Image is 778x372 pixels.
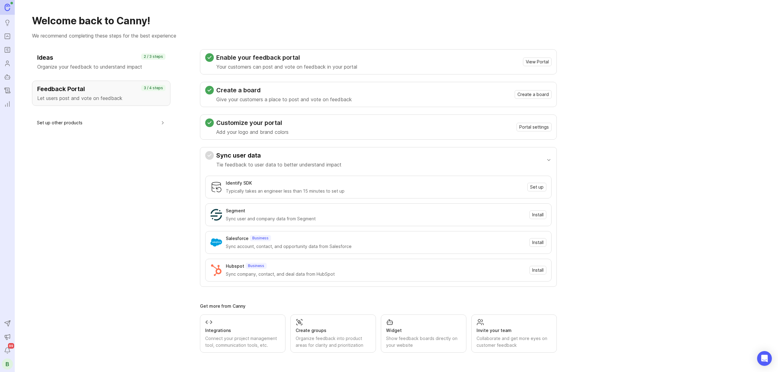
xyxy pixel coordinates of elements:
h3: Customize your portal [216,118,289,127]
a: Portal [2,31,13,42]
h1: Welcome back to Canny! [32,15,761,27]
div: Segment [226,207,245,214]
div: Create groups [296,327,371,334]
button: Send to Autopilot [2,318,13,329]
p: Let users post and vote on feedback [37,94,165,102]
a: IntegrationsConnect your project management tool, communication tools, etc. [200,314,285,353]
div: Collaborate and get more eyes on customer feedback [477,335,552,349]
div: Show feedback boards directly on your website [386,335,461,349]
div: Get more from Canny [200,304,557,308]
div: Sync company, contact, and deal data from HubSpot [226,271,526,278]
button: Sync user dataTie feedback to user data to better understand impact [205,147,552,172]
p: Your customers can post and vote on feedback in your portal [216,63,357,70]
button: Feedback PortalLet users post and vote on feedback3 / 4 steps [32,81,170,106]
button: B [2,358,13,370]
span: 99 [8,343,14,349]
p: We recommend completing these steps for the best experience [32,32,761,39]
p: Tie feedback to user data to better understand impact [216,161,341,168]
button: Announcements [2,331,13,342]
div: Identify SDK [226,180,252,186]
button: IdeasOrganize your feedback to understand impact2 / 3 steps [32,49,170,74]
div: Integrations [205,327,280,334]
a: Create groupsOrganize feedback into product areas for clarity and prioritization [290,314,376,353]
a: Roadmaps [2,44,13,55]
a: Ideas [2,17,13,28]
img: Salesforce [210,237,222,248]
div: Sync user dataTie feedback to user data to better understand impact [205,172,552,286]
span: Portal settings [519,124,549,130]
p: 3 / 4 steps [144,86,163,90]
span: Set up [530,184,544,190]
p: Organize your feedback to understand impact [37,63,165,70]
h3: Sync user data [216,151,341,160]
div: Widget [386,327,461,334]
span: Install [532,239,544,246]
a: WidgetShow feedback boards directly on your website [381,314,466,353]
button: View Portal [523,58,552,66]
img: Identify SDK [210,181,222,193]
div: Open Intercom Messenger [757,351,772,366]
a: Changelog [2,85,13,96]
div: Invite your team [477,327,552,334]
button: Install [529,238,546,247]
p: 2 / 3 steps [144,54,163,59]
a: Invite your teamCollaborate and get more eyes on customer feedback [471,314,557,353]
div: Typically takes an engineer less than 15 minutes to set up [226,188,524,194]
img: Segment [210,209,222,221]
div: Sync user and company data from Segment [226,215,526,222]
button: Create a board [515,90,552,99]
p: Business [248,263,264,268]
span: View Portal [526,59,549,65]
p: Give your customers a place to post and vote on feedback [216,96,352,103]
button: Install [529,210,546,219]
div: Salesforce [226,235,249,242]
a: Users [2,58,13,69]
button: Notifications [2,345,13,356]
div: Sync account, contact, and opportunity data from Salesforce [226,243,526,250]
button: Install [529,266,546,274]
img: Canny Home [5,4,10,11]
span: Install [532,212,544,218]
img: Hubspot [210,264,222,276]
h3: Ideas [37,53,165,62]
h3: Enable your feedback portal [216,53,357,62]
span: Install [532,267,544,273]
div: Hubspot [226,263,244,270]
p: Business [252,236,269,241]
a: Autopilot [2,71,13,82]
h3: Feedback Portal [37,85,165,93]
button: Set up other products [37,116,166,130]
p: Add your logo and brand colors [216,128,289,136]
div: Organize feedback into product areas for clarity and prioritization [296,335,371,349]
button: Set up [527,183,546,191]
div: Connect your project management tool, communication tools, etc. [205,335,280,349]
a: Reporting [2,98,13,110]
h3: Create a board [216,86,352,94]
button: Portal settings [517,123,552,131]
span: Create a board [517,91,549,98]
